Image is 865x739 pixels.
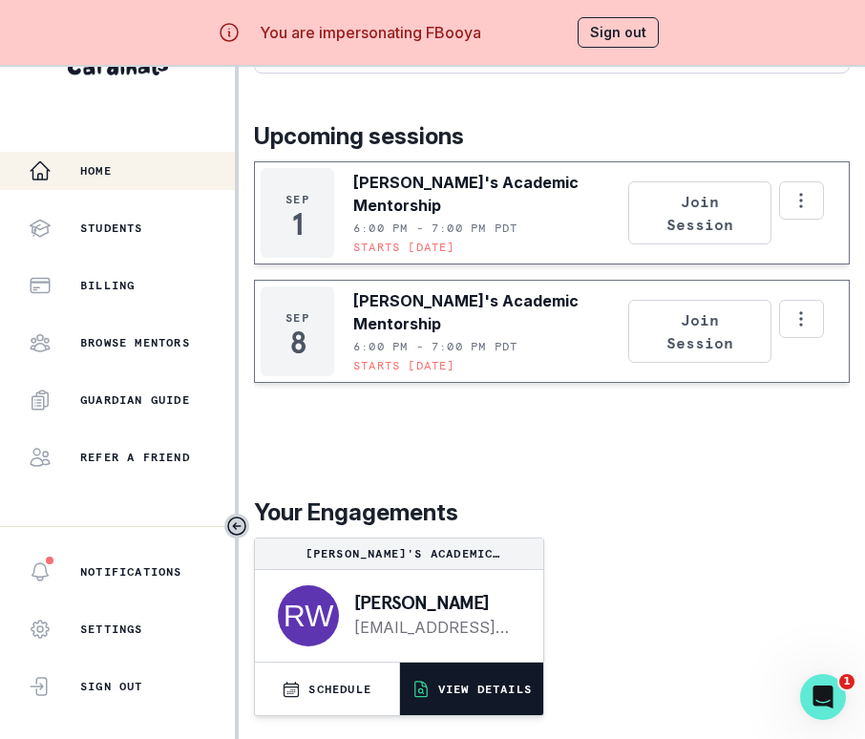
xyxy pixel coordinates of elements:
p: Settings [80,622,143,637]
p: Students [80,221,143,236]
button: Sign out [578,17,659,48]
p: Browse Mentors [80,335,190,350]
button: SCHEDULE [255,663,399,715]
p: 6:00 PM - 7:00 PM PDT [353,221,517,236]
p: [PERSON_NAME]'s Academic Mentorship [263,546,536,561]
img: svg [278,585,339,646]
button: Join Session [628,181,771,244]
p: 8 [290,333,306,352]
p: Guardian Guide [80,392,190,408]
a: [EMAIL_ADDRESS][DOMAIN_NAME] [354,616,513,639]
button: Options [779,300,824,338]
p: Your Engagements [254,496,850,530]
p: Home [80,163,112,179]
p: Upcoming sessions [254,119,850,154]
button: Join Session [628,300,771,363]
p: SCHEDULE [308,682,371,697]
p: Sign Out [80,679,143,694]
p: 6:00 PM - 7:00 PM PDT [353,339,517,354]
button: Options [779,181,824,220]
p: Sep [285,310,309,326]
p: 1 [292,215,303,234]
p: Starts [DATE] [353,240,455,255]
span: 1 [839,674,854,689]
p: Sep [285,192,309,207]
p: VIEW DETAILS [438,682,532,697]
button: Toggle sidebar [224,514,249,538]
p: Starts [DATE] [353,358,455,373]
p: [PERSON_NAME]'s Academic Mentorship [353,171,621,217]
iframe: Intercom live chat [800,674,846,720]
button: VIEW DETAILS [400,663,544,715]
p: Billing [80,278,135,293]
p: [PERSON_NAME] [354,593,513,612]
p: Notifications [80,564,182,580]
p: [PERSON_NAME]'s Academic Mentorship [353,289,621,335]
p: Refer a friend [80,450,190,465]
p: You are impersonating FBooya [260,21,481,44]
